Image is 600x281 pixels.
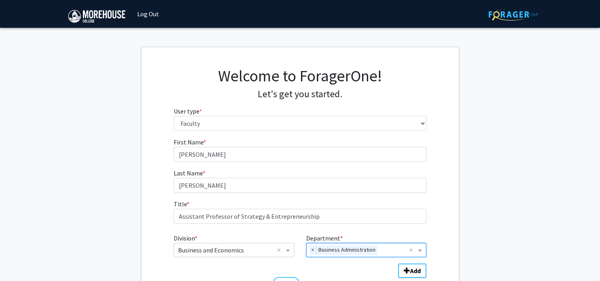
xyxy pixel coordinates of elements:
span: Last Name [174,169,203,177]
h1: Welcome to ForagerOne! [174,66,426,85]
span: First Name [174,138,203,146]
div: Division [168,233,300,257]
img: Morehouse College Logo [68,10,125,23]
img: ForagerOne Logo [489,8,538,21]
label: User type [174,106,202,116]
h4: Let's get you started. [174,89,426,100]
ng-select: Department [306,243,426,257]
span: Clear all [277,245,284,255]
div: Department [300,233,432,257]
span: Business Administration [316,245,378,255]
b: Add [410,267,421,275]
button: Add Division/Department [398,264,426,278]
iframe: Chat [6,245,34,275]
span: Clear all [409,245,416,255]
span: × [309,245,316,255]
ng-select: Division [174,243,294,257]
span: Title [174,200,187,208]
